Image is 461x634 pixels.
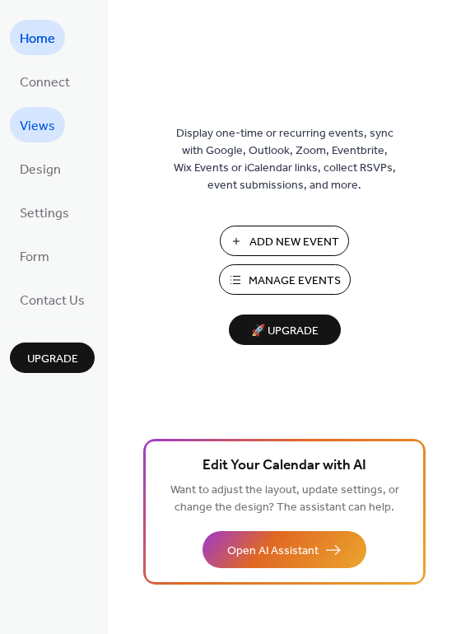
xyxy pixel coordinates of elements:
button: Add New Event [220,226,349,256]
span: Views [20,114,55,139]
span: Contact Us [20,288,85,314]
a: Home [10,20,65,55]
span: Home [20,26,55,52]
a: Views [10,107,65,142]
button: Open AI Assistant [203,531,366,568]
span: Upgrade [27,351,78,368]
span: Want to adjust the layout, update settings, or change the design? The assistant can help. [170,479,399,519]
span: Add New Event [249,234,339,251]
span: Open AI Assistant [227,543,319,560]
button: Manage Events [219,264,351,295]
a: Connect [10,63,80,99]
span: Form [20,245,49,270]
span: 🚀 Upgrade [239,320,331,343]
span: Design [20,157,61,183]
span: Manage Events [249,273,341,290]
button: 🚀 Upgrade [229,315,341,345]
button: Upgrade [10,343,95,373]
span: Settings [20,201,69,226]
span: Display one-time or recurring events, sync with Google, Outlook, Zoom, Eventbrite, Wix Events or ... [174,125,396,194]
a: Design [10,151,71,186]
span: Edit Your Calendar with AI [203,455,366,478]
span: Connect [20,70,70,96]
a: Settings [10,194,79,230]
a: Form [10,238,59,273]
a: Contact Us [10,282,95,317]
